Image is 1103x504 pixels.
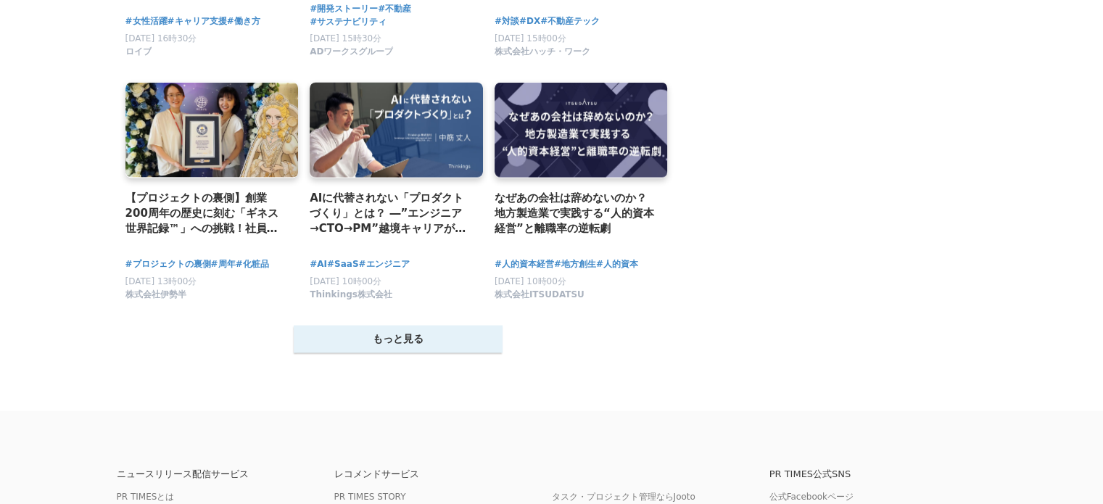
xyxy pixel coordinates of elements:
[596,257,638,271] a: #人的資本
[125,276,197,286] span: [DATE] 13時00分
[310,49,393,59] a: ADワークスグループ
[125,46,152,58] span: ロイブ
[495,15,519,28] a: #対談
[117,492,175,502] a: PR TIMESとは
[495,49,590,59] a: 株式会社ハッチ・ワーク
[125,292,186,302] a: 株式会社伊勢半
[554,257,596,271] a: #地方創生
[495,289,584,301] span: 株式会社ITSUDATSU
[495,190,656,237] a: なぜあの会社は辞めないのか？地方製造業で実践する“人的資本経営”と離職率の逆転劇
[495,46,590,58] span: 株式会社ハッチ・ワーク
[310,46,393,58] span: ADワークスグループ
[769,469,987,479] p: PR TIMES公式SNS
[334,469,552,479] p: レコメンドサービス
[125,190,287,237] a: 【プロジェクトの裏側】創業200周年の歴史に刻む「ギネス世界記録™」への挑戦！社員にも秘密で準備されたサプライズチャレンジの舞台裏
[359,257,410,271] a: #エンジニア
[310,276,381,286] span: [DATE] 10時00分
[125,15,168,28] a: #女性活躍
[310,257,327,271] a: #AI
[495,276,566,286] span: [DATE] 10時00分
[334,492,406,502] a: PR TIMES STORY
[310,190,471,237] a: AIに代替されない「プロダクトづくり」とは？ ―”エンジニア→CTO→PM”越境キャリアが語る、どんな肩書でも必要な視点
[294,326,503,353] button: もっと見る
[310,33,381,44] span: [DATE] 15時30分
[310,292,392,302] a: Thinkings株式会社
[125,257,211,271] a: #プロジェクトの裏側
[236,257,269,271] a: #化粧品
[211,257,236,271] a: #周年
[495,292,584,302] a: 株式会社ITSUDATSU
[552,492,695,502] a: タスク・プロジェクト管理ならJooto
[519,15,540,28] a: #DX
[378,2,411,16] a: #不動産
[540,15,600,28] a: #不動産テック
[168,15,227,28] a: #キャリア支援
[310,15,387,29] a: #サステナビリティ
[310,289,392,301] span: Thinkings株式会社
[310,2,378,16] a: #開発ストーリー
[327,257,359,271] a: #SaaS
[125,49,152,59] a: ロイブ
[125,289,186,301] span: 株式会社伊勢半
[227,15,260,28] a: #働き方
[495,33,566,44] span: [DATE] 15時00分
[125,33,197,44] span: [DATE] 16時30分
[117,469,334,479] p: ニュースリリース配信サービス
[495,257,554,271] a: #人的資本経営
[769,492,854,502] a: 公式Facebookページ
